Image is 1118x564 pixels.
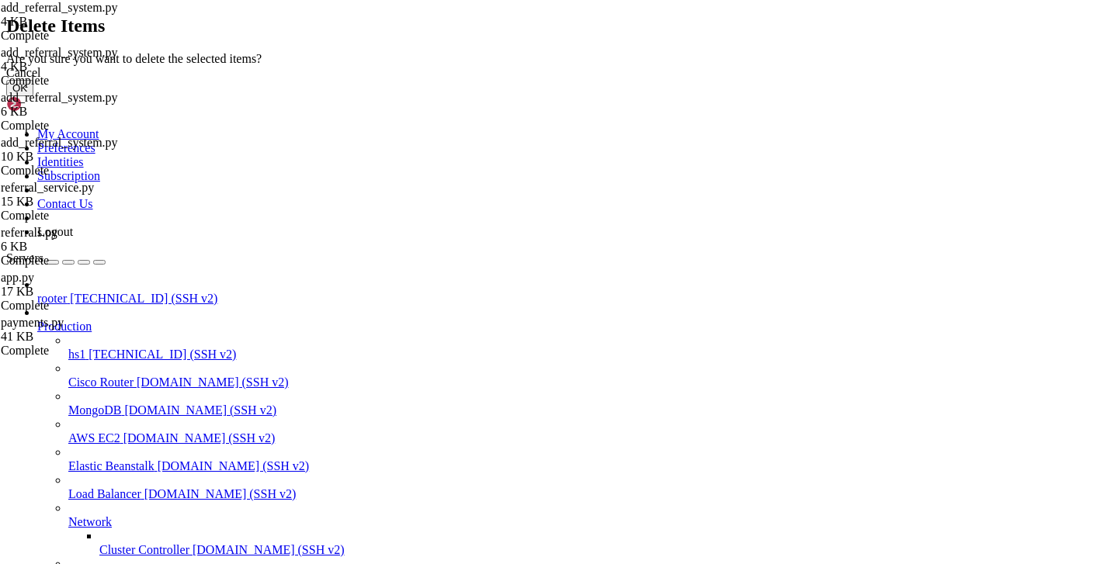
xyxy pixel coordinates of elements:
span: ✅ [248,355,262,368]
div: (42, 34) [281,445,287,458]
x-row: [DATE] 10:11:02,829 - __main__ - INFO - [6,393,915,407]
span: add_referral_system.py [1,136,156,164]
span: Таблица referrals создана/проверена [262,135,479,147]
span: 🚀 [6,123,19,136]
x-row: root@hiplet-33900:/var/service/vpn-no-yk# python3 database/migrations/add_referral_system.py [6,226,915,239]
span: ✅ [248,316,262,329]
span: app.py [1,271,34,284]
x-row: Command 'python' not found, did you mean: [6,58,915,71]
span: Индекс idx_referrals_referred создан/проверен [262,329,541,341]
x-row: python3 database/migrations/add_referral_system.py [6,109,915,123]
div: 17 KB [1,285,156,299]
span: Создан уникальный индекс для referral_code [262,303,523,315]
x-row: [DATE] 10:11:02,821 - __main__ - INFO - [6,329,915,342]
x-row: [DATE] 10:11:02,774 - __main__ - INFO - [6,265,915,278]
div: Complete [1,164,156,178]
div: 41 KB [1,330,156,344]
span: Таблица referrals создана/проверена [262,251,479,264]
x-row: [DATE] 10:09:08,511 - __main__ - INFO - [6,148,915,161]
span: add_referral_system.py [1,1,118,14]
span: add_referral_system.py [1,91,156,119]
span: Запуск миграции реферальной системы... [19,123,255,135]
span: Таблица referral_bonuses создана/проверена [262,265,523,277]
x-row: [DATE] 10:11:02,815 - __main__ - INFO - [6,290,915,303]
span: ✅ [248,277,262,290]
span: add_referral_system.py [1,1,156,29]
x-row: [DATE] 10:11:02,834 - database.connection - INFO - Closed all connections. Total closed: 1 [6,432,915,445]
div: Complete [1,209,156,223]
span: add_referral_system.py [1,91,118,104]
span: Таблица referral_bonuses создана/проверена [262,148,523,161]
x-row: [DATE] 10:11:02,826 - __main__ - INFO - [6,355,915,368]
x-row: [DATE] 10:09:08,512 - database.connection - ERROR - Database error in thread 136758767743104: Can... [6,161,915,175]
div: 6 KB [1,105,156,119]
span: 🚀 [6,238,19,251]
div: Complete [1,344,156,358]
span: Сгенерировано 3575 реферальных кодов [262,290,485,303]
x-row: [DATE] 10:09:08,523 - database.connection - INFO - Closing all database connections... [6,199,915,213]
div: Complete [1,29,156,43]
span: Индекс idx_referral_bonuses_user создан/проверен [262,341,560,354]
x-row: command 'python' from deb python-is-python3 [6,84,915,97]
span: Миграция завершилась с ошибками. Проверьте логи. [19,187,318,199]
span: Миграция реферальной системы выполнена успешно [262,368,547,380]
div: 6 KB [1,240,156,254]
x-row: from database.connection import db_manager [6,6,915,19]
x-row: [DATE] 10:09:08,524 - database.connection - INFO - Closed all connections. Total closed: 1 [6,213,915,226]
span: add_referral_system.py [1,136,118,149]
x-row: [DATE] 10:11:02,822 - __main__ - INFO - [6,341,915,355]
span: ✅ [248,329,262,342]
span: ✅ [248,341,262,355]
span: add_referral_system.py [1,46,118,59]
span: ✅ [248,290,262,303]
span: referral_service.py [1,181,156,209]
div: Complete [1,119,156,133]
x-row: root@hiplet-33900:/var/service/vpn-no-yk/database/migrations# cd /var/service/vpn-no-yk [6,32,915,45]
span: ❌ [255,174,268,187]
x-row: command 'python3' from deb python3 [6,71,915,84]
x-row: root@hiplet-33900:/var/service/vpn-no-yk# [6,445,915,458]
x-row: root@hiplet-33900:/var/service/vpn-no-yk# cd /var/service/vpn-no-yk [6,96,915,109]
x-row: [DATE] 10:09:08,522 - __main__ - ERROR - [6,174,915,187]
span: ✅ [248,148,262,161]
x-row: [DATE] 10:11:02,833 - database.connection - INFO - Closing all database connections... [6,419,915,432]
x-row: python database/migrations/add_referral_system.py [6,45,915,58]
span: Добавлена колонка referral_code в таблицу users [262,277,554,289]
span: add_referral_system.py [1,46,156,74]
span: ❌ [6,187,19,200]
span: ✅ [6,406,19,419]
span: ✅ [248,265,262,278]
x-row: [DATE] 10:11:02,781 - __main__ - INFO - [6,277,915,290]
span: payments.py [1,316,156,344]
div: 4 KB [1,15,156,29]
x-row: [DATE] 10:11:02,828 - __main__ - INFO - [6,368,915,381]
span: Индекс idx_referrals_referrer создан/проверен [262,316,541,328]
span: Ошибка миграции реферальной системы: Cannot add a UNIQUE column [268,174,659,186]
div: 4 KB [1,60,156,74]
span: referrals.py [1,226,156,254]
div: 15 KB [1,195,156,209]
span: referral_service.py [1,181,94,194]
div: 10 KB [1,150,156,164]
span: ✅ [248,368,262,381]
span: ✅ [248,135,262,148]
div: Complete [1,254,156,268]
div: Complete [1,74,156,88]
span: Запуск миграции реферальной системы... [19,238,255,251]
span: Статистика: 3575/3575 пользователей имеют реферальные коды [262,380,622,393]
x-row: ModuleNotFoundError: No module named 'database' [6,19,915,33]
span: payments.py [1,316,64,329]
span: referrals.py [1,226,57,239]
span: Все реферальные коды уникальны [262,393,448,406]
span: Индекс idx_users_referral_code создан/проверен [262,355,547,367]
x-row: [DATE] 10:11:02,821 - __main__ - INFO - [6,316,915,329]
span: ✅ [248,393,262,407]
span: app.py [1,271,156,299]
div: Complete [1,299,156,313]
span: ✅ [248,303,262,316]
span: ✅ [248,251,262,265]
x-row: [DATE] 10:11:02,829 - __main__ - INFO - [6,380,915,393]
x-row: [DATE] 10:11:02,821 - __main__ - INFO - [6,303,915,316]
x-row: [DATE] 10:11:02,773 - __main__ - INFO - [6,251,915,265]
span: Миграция успешно завершена! [19,406,187,418]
